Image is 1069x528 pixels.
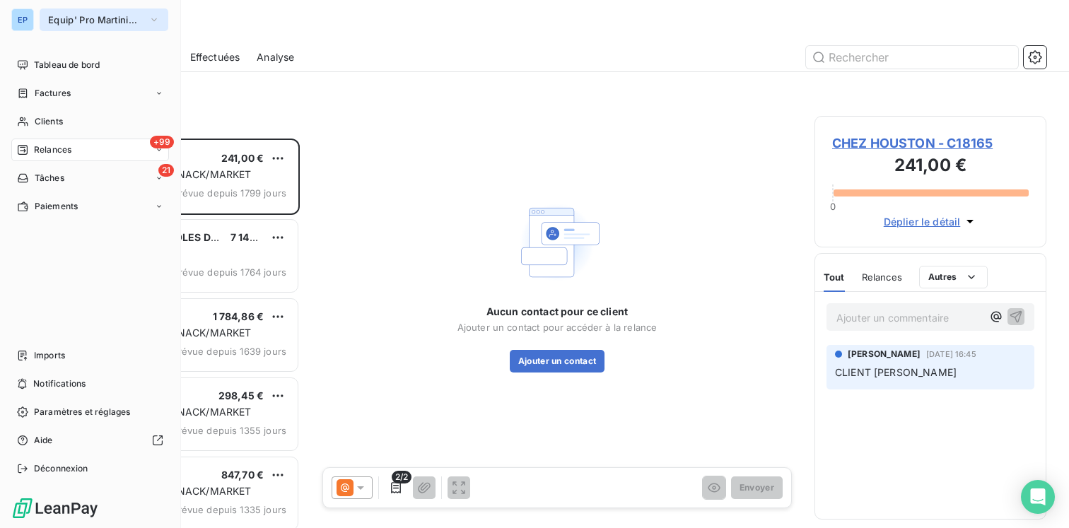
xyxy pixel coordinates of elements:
span: 847,70 € [221,469,264,481]
a: +99Relances [11,139,169,161]
span: CLIENT [PERSON_NAME] [835,366,957,378]
span: Notifications [33,377,86,390]
a: Paramètres et réglages [11,401,169,423]
span: Paramètres et réglages [34,406,130,418]
div: EP [11,8,34,31]
span: 241,00 € [221,152,264,164]
span: Effectuées [190,50,240,64]
span: Aucun contact pour ce client [486,305,628,319]
a: Clients [11,110,169,133]
span: Imports [34,349,65,362]
a: 21Tâches [11,167,169,189]
span: 7 144,14 € [230,231,279,243]
span: prévue depuis 1335 jours [172,504,286,515]
span: Equip' Pro Martinique [48,14,143,25]
span: Tout [824,271,845,283]
a: Aide [11,429,169,452]
span: prévue depuis 1355 jours [172,425,286,436]
div: Open Intercom Messenger [1021,480,1055,514]
h3: 241,00 € [832,153,1029,181]
span: prévue depuis 1799 jours [173,187,286,199]
span: [DATE] 16:45 [926,350,976,358]
span: 21 [158,164,174,177]
a: Tableau de bord [11,54,169,76]
span: Ajouter un contact pour accéder à la relance [457,322,658,333]
button: Ajouter un contact [510,350,605,372]
a: Paiements [11,195,169,218]
span: Tâches [35,172,64,184]
span: +99 [150,136,174,148]
span: Déconnexion [34,462,88,475]
button: Déplier le détail [880,213,982,230]
button: Envoyer [731,476,783,499]
span: Déplier le détail [884,214,961,229]
img: Empty state [512,197,602,288]
span: prévue depuis 1764 jours [173,266,286,278]
span: Clients [35,115,63,128]
a: Imports [11,344,169,367]
span: Relances [862,271,902,283]
span: Tableau de bord [34,59,100,71]
span: Relances [34,143,71,156]
span: prévue depuis 1639 jours [172,346,286,357]
a: Factures [11,82,169,105]
span: Paiements [35,200,78,213]
div: grid [68,139,300,528]
span: [PERSON_NAME] [848,348,921,360]
button: Autres [919,266,988,288]
span: CAISSE DES ECOLES DU LAMENTIN [100,231,274,243]
img: Logo LeanPay [11,497,99,520]
span: 1 784,86 € [213,310,264,322]
span: Factures [35,87,71,100]
span: Analyse [257,50,294,64]
span: 0 [830,201,836,212]
span: 2/2 [392,471,411,483]
input: Rechercher [806,46,1018,69]
span: 298,45 € [218,389,264,401]
span: CHEZ HOUSTON - C18165 [832,134,1029,153]
span: Aide [34,434,53,447]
